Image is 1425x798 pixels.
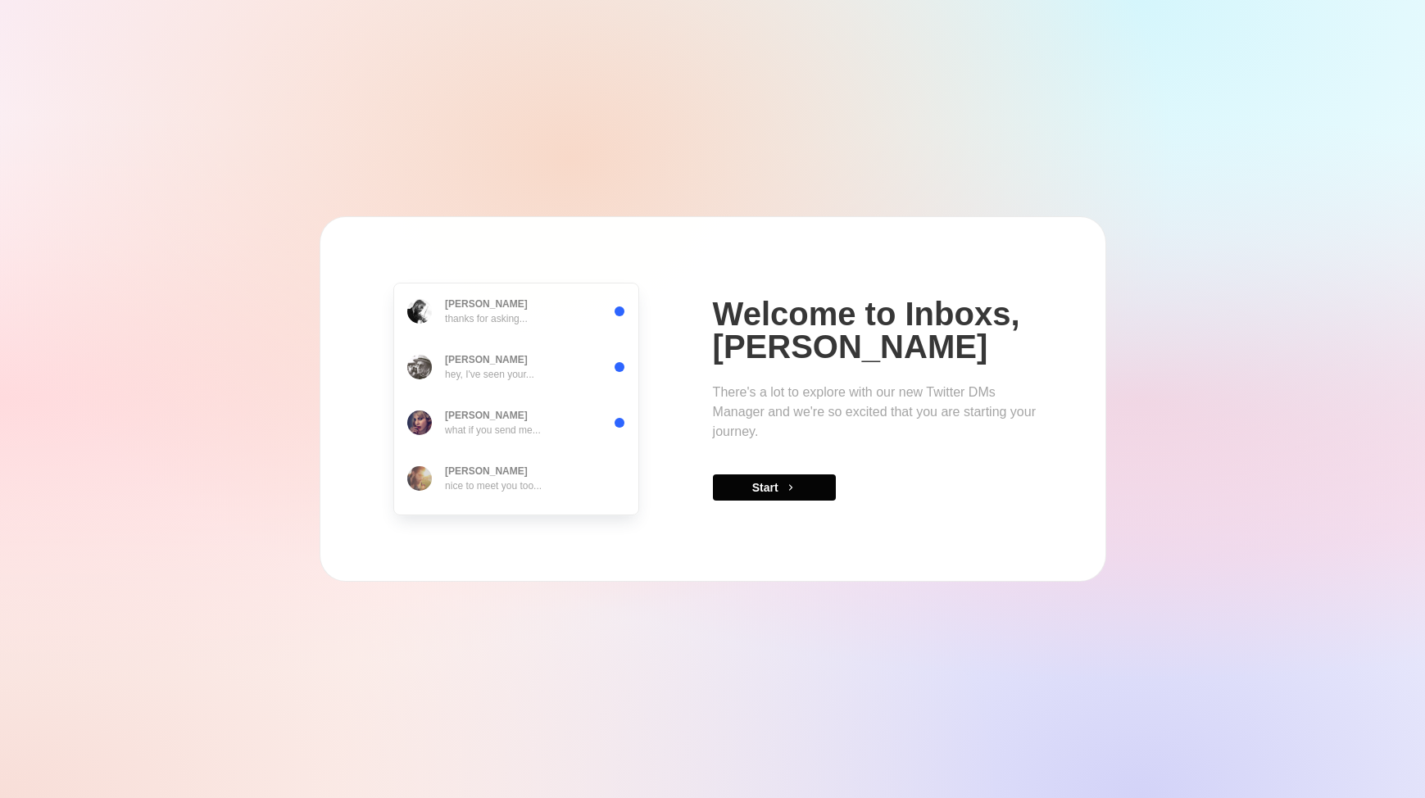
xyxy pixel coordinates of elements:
[445,367,534,382] p: hey, I've seen your...
[713,474,836,501] button: Start
[713,297,1040,363] p: Welcome to Inboxs, [PERSON_NAME]
[407,466,432,491] img: 300
[445,297,528,311] p: [PERSON_NAME]
[407,299,432,324] img: 300
[445,478,542,493] p: nice to meet you too...
[407,410,432,435] img: 300
[445,408,528,423] p: [PERSON_NAME]
[445,352,528,367] p: [PERSON_NAME]
[407,355,432,379] img: 300
[445,311,528,326] p: thanks for asking...
[445,464,528,478] p: [PERSON_NAME]
[713,383,1040,442] p: There's a lot to explore with our new Twitter DMs Manager and we're so excited that you are start...
[445,423,541,438] p: what if you send me...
